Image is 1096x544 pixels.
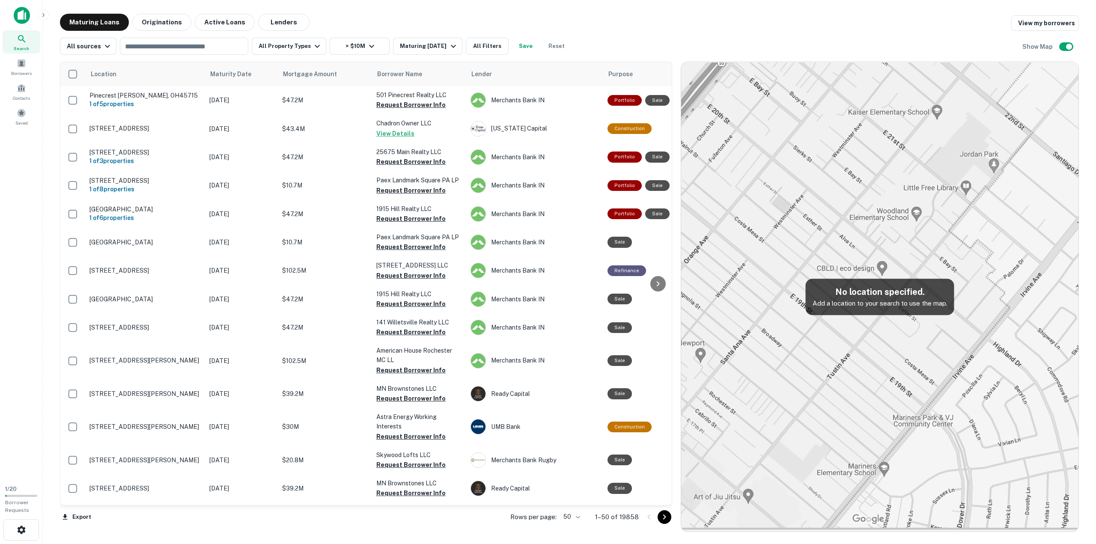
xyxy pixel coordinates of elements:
[560,511,581,523] div: 50
[205,62,278,86] th: Maturity Date
[608,422,652,432] div: This loan purpose was for construction
[282,209,368,219] p: $47.2M
[13,95,30,101] span: Contacts
[282,152,368,162] p: $47.2M
[209,124,274,134] p: [DATE]
[89,456,201,464] p: [STREET_ADDRESS][PERSON_NAME]
[376,232,462,242] p: Paex Landmark Square PA LP
[645,95,670,106] div: Sale
[209,95,274,105] p: [DATE]
[608,123,652,134] div: This loan purpose was for construction
[471,291,599,307] div: Merchants Bank IN
[376,346,462,365] p: American House Rochester MC LL
[608,294,632,304] div: Sale
[14,45,29,52] span: Search
[471,235,599,250] div: Merchants Bank IN
[89,92,201,99] p: Pinecrest [PERSON_NAME], OH45715
[90,69,116,79] span: Location
[60,511,93,523] button: Export
[209,323,274,332] p: [DATE]
[282,323,368,332] p: $47.2M
[608,265,646,276] div: This loan purpose was for refinancing
[209,422,274,431] p: [DATE]
[89,390,201,398] p: [STREET_ADDRESS][PERSON_NAME]
[471,69,492,79] span: Lender
[89,267,201,274] p: [STREET_ADDRESS]
[608,69,633,79] span: Purpose
[603,62,694,86] th: Purpose
[282,294,368,304] p: $47.2M
[681,62,1078,532] img: map-placeholder.webp
[608,355,632,366] div: Sale
[471,92,599,108] div: Merchants Bank IN
[282,266,368,275] p: $102.5M
[471,121,599,137] div: [US_STATE] Capital
[376,393,446,404] button: Request Borrower Info
[608,95,642,106] div: This is a portfolio loan with 5 properties
[209,209,274,219] p: [DATE]
[195,14,255,31] button: Active Loans
[282,124,368,134] p: $43.4M
[252,38,326,55] button: All Property Types
[60,14,129,31] button: Maturing Loans
[608,208,642,219] div: This is a portfolio loan with 6 properties
[209,455,274,465] p: [DATE]
[5,499,29,513] span: Borrower Requests
[132,14,191,31] button: Originations
[209,181,274,190] p: [DATE]
[471,93,485,107] img: picture
[543,38,570,55] button: Reset
[471,452,599,468] div: Merchants Bank Rugby
[3,80,40,103] a: Contacts
[813,285,947,298] h5: No location specified.
[471,178,599,193] div: Merchants Bank IN
[471,292,485,306] img: picture
[282,455,368,465] p: $20.8M
[89,423,201,431] p: [STREET_ADDRESS][PERSON_NAME]
[89,156,201,166] h6: 1 of 3 properties
[67,41,113,51] div: All sources
[209,238,274,247] p: [DATE]
[608,322,632,333] div: Sale
[466,62,603,86] th: Lender
[376,318,462,327] p: 141 Willetsville Realty LLC
[282,95,368,105] p: $47.2M
[471,354,485,368] img: picture
[210,69,262,79] span: Maturity Date
[376,128,414,139] button: View Details
[209,484,274,493] p: [DATE]
[11,70,32,77] span: Borrowers
[89,324,201,331] p: [STREET_ADDRESS]
[209,266,274,275] p: [DATE]
[376,479,462,488] p: MN Brownstones LLC
[471,263,485,278] img: picture
[471,206,599,222] div: Merchants Bank IN
[471,481,485,496] img: picture
[372,62,466,86] th: Borrower Name
[209,356,274,366] p: [DATE]
[645,208,670,219] div: Sale
[645,180,670,191] div: Sale
[3,105,40,128] a: Saved
[471,481,599,496] div: Ready Capital
[658,510,671,524] button: Go to next page
[400,41,458,51] div: Maturing [DATE]
[376,204,462,214] p: 1915 Hill Realty LLC
[376,450,462,460] p: Skywood Lofts LLC
[471,453,485,467] img: picture
[89,149,201,156] p: [STREET_ADDRESS]
[60,38,116,55] button: All sources
[471,320,485,335] img: picture
[283,69,348,79] span: Mortgage Amount
[282,389,368,398] p: $39.2M
[471,386,485,401] img: picture
[471,419,599,434] div: UMB Bank
[466,38,509,55] button: All Filters
[89,99,201,109] h6: 1 of 5 properties
[14,7,30,24] img: capitalize-icon.png
[3,55,40,78] a: Borrowers
[471,207,485,221] img: picture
